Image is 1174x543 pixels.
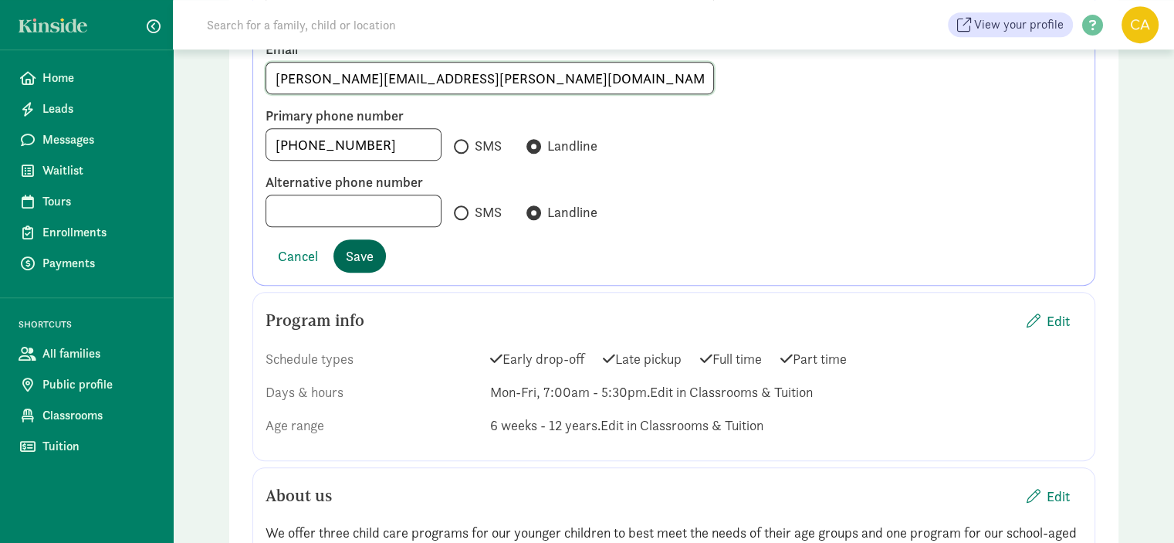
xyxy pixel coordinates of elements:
input: Search for a family, child or location [198,9,631,40]
span: Edit [1047,486,1070,507]
button: Save [333,239,386,273]
span: Edit in Classrooms & Tuition [601,416,763,434]
h5: About us [266,487,332,505]
span: Cancel [278,246,318,266]
button: Edit [1014,304,1082,338]
span: 6 weeks - 12 years. [490,416,601,434]
span: Tours [42,192,154,211]
button: Edit [1014,480,1082,513]
span: Messages [42,131,154,149]
iframe: Chat Widget [1097,469,1174,543]
span: Classrooms [42,406,154,425]
a: Waitlist [6,155,167,186]
a: Tours [6,186,167,217]
span: Save [346,246,374,266]
label: Primary phone number [266,107,1082,125]
a: Tuition [6,431,167,462]
label: Alternative phone number [266,173,1082,192]
span: Early drop-off [490,348,584,369]
span: SMS [475,137,502,155]
a: Leads [6,93,167,124]
span: Public profile [42,375,154,394]
a: All families [6,338,167,369]
a: View your profile [948,12,1073,37]
span: Waitlist [42,161,154,180]
a: Enrollments [6,217,167,248]
span: Tuition [42,437,154,456]
a: Public profile [6,369,167,400]
span: Leads [42,100,154,118]
span: Late pickup [603,348,682,369]
span: Home [42,69,154,87]
a: Messages [6,124,167,155]
a: Payments [6,248,167,279]
span: SMS [475,203,502,222]
span: Payments [42,254,154,273]
span: All families [42,344,154,363]
span: Landline [547,203,597,222]
span: Edit [1047,311,1070,331]
span: Full time [700,348,762,369]
div: Days & hours [266,382,478,402]
span: View your profile [974,15,1064,34]
div: Age range [266,415,478,436]
a: Classrooms [6,400,167,431]
span: Landline [547,137,597,155]
label: Email [266,40,1082,59]
span: Part time [780,348,847,369]
button: Cancel [266,239,330,273]
a: Home [6,63,167,93]
span: Mon-Fri, 7:00am - 5:30pm. [490,383,650,401]
h5: Program info [266,311,364,330]
span: Enrollments [42,223,154,242]
div: Schedule types [266,348,478,369]
span: Edit in Classrooms & Tuition [650,383,813,401]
